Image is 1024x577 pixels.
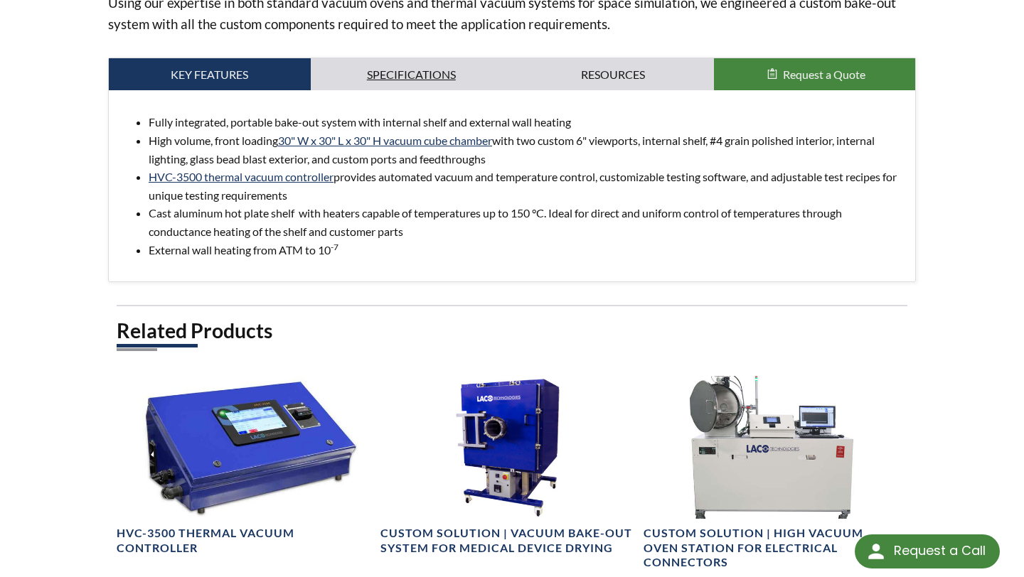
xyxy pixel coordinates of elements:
[149,131,904,168] li: High volume, front loading with two custom 6" viewports, internal shelf, #4 grain polished interi...
[714,58,916,91] button: Request a Quote
[117,526,372,556] h4: HVC-3500 Thermal Vacuum Controller
[149,170,334,183] a: HVC-3500 thermal vacuum controller
[331,242,338,252] sup: -7
[109,58,311,91] a: Key Features
[855,534,1000,568] div: Request a Call
[783,68,865,81] span: Request a Quote
[278,134,492,147] a: 30" W x 30" L x 30" H vacuum cube chamber
[865,540,887,563] img: round button
[117,318,907,344] h2: Related Products
[311,58,513,91] a: Specifications
[512,58,714,91] a: Resources
[149,113,904,131] li: Fully integrated, portable bake-out system with internal shelf and external wall heating
[149,241,904,259] li: External wall heating from ATM to 10
[644,526,899,570] h4: Custom Solution | High Vacuum Oven Station for Electrical Connectors
[149,168,904,204] li: provides automated vacuum and temperature control, customizable testing software, and adjustable ...
[894,534,986,567] div: Request a Call
[117,376,372,556] a: HVC-3500 Thermal Vacuum Controller, angled viewHVC-3500 Thermal Vacuum Controller
[644,376,899,571] a: High Vacuum Oven Station for Electrical ConnectorsCustom Solution | High Vacuum Oven Station for ...
[380,376,636,556] a: Vacuum Bake-out System imageCustom Solution | Vacuum Bake-Out System for Medical Device Drying
[380,526,636,556] h4: Custom Solution | Vacuum Bake-Out System for Medical Device Drying
[149,204,904,240] li: Cast aluminum hot plate shelf with heaters capable of temperatures up to 150 °C. Ideal for direct...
